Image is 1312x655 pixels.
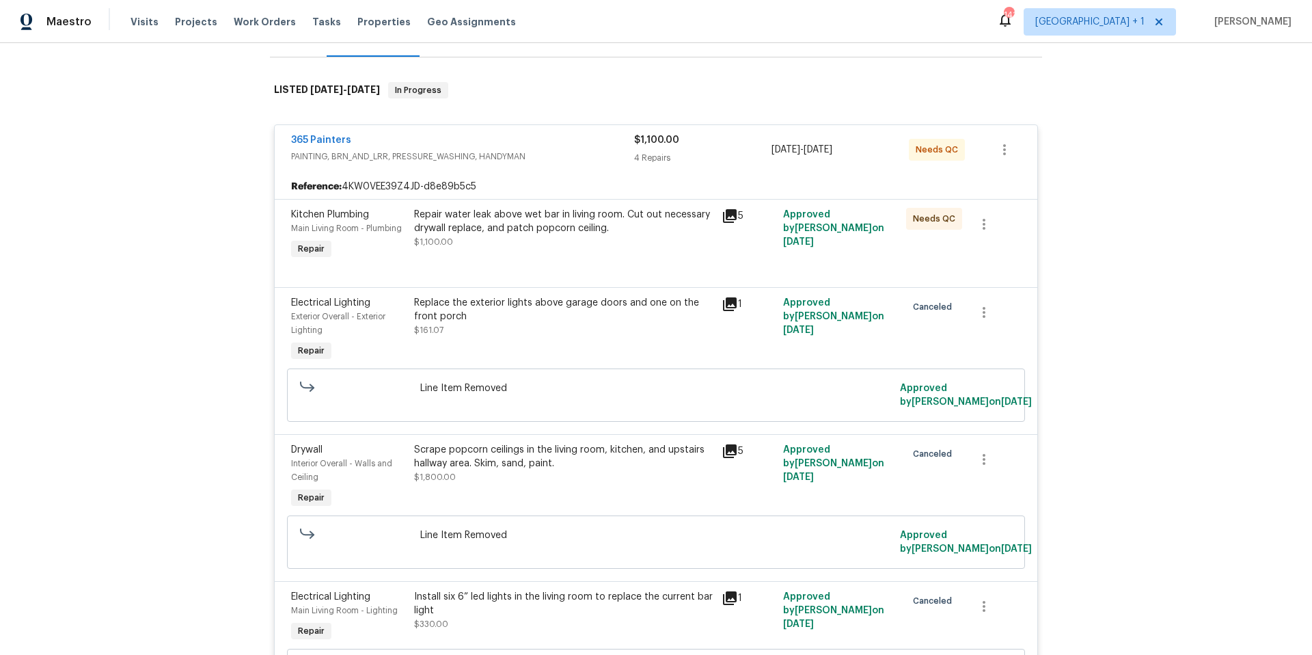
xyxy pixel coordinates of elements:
[414,238,453,246] span: $1,100.00
[1001,544,1032,554] span: [DATE]
[722,296,775,312] div: 1
[234,15,296,29] span: Work Orders
[291,135,351,145] a: 365 Painters
[900,531,1032,554] span: Approved by [PERSON_NAME] on
[771,143,832,157] span: -
[357,15,411,29] span: Properties
[722,208,775,224] div: 5
[771,145,800,155] span: [DATE]
[414,443,713,470] div: Scrape popcorn ceilings in the living room, kitchen, and upstairs hallway area. Skim, sand, paint.
[310,85,380,94] span: -
[420,529,892,542] span: Line Item Removed
[916,143,963,157] span: Needs QC
[420,382,892,395] span: Line Item Removed
[292,624,330,638] span: Repair
[270,68,1042,112] div: LISTED [DATE]-[DATE]In Progress
[131,15,159,29] span: Visits
[414,473,456,481] span: $1,800.00
[175,15,217,29] span: Projects
[292,344,330,358] span: Repair
[292,491,330,505] span: Repair
[46,15,92,29] span: Maestro
[913,212,961,226] span: Needs QC
[291,150,634,163] span: PAINTING, BRN_AND_LRR, PRESSURE_WASHING, HANDYMAN
[414,208,713,235] div: Repair water leak above wet bar in living room. Cut out necessary drywall replace, and patch popc...
[291,210,369,219] span: Kitchen Plumbing
[722,590,775,606] div: 1
[913,300,957,314] span: Canceled
[310,85,343,94] span: [DATE]
[291,298,370,308] span: Electrical Lighting
[634,135,679,145] span: $1,100.00
[291,445,323,455] span: Drywall
[783,592,884,629] span: Approved by [PERSON_NAME] on
[1035,15,1145,29] span: [GEOGRAPHIC_DATA] + 1
[783,445,884,482] span: Approved by [PERSON_NAME] on
[804,145,832,155] span: [DATE]
[291,592,370,602] span: Electrical Lighting
[913,447,957,461] span: Canceled
[1004,8,1013,22] div: 141
[274,82,380,98] h6: LISTED
[275,174,1037,199] div: 4KW0VEE39Z4JD-d8e89b5c5
[427,15,516,29] span: Geo Assignments
[291,224,402,232] span: Main Living Room - Plumbing
[1001,397,1032,407] span: [DATE]
[783,325,814,335] span: [DATE]
[722,443,775,459] div: 5
[900,384,1032,407] span: Approved by [PERSON_NAME] on
[913,594,957,608] span: Canceled
[347,85,380,94] span: [DATE]
[783,210,884,247] span: Approved by [PERSON_NAME] on
[291,606,398,615] span: Main Living Room - Lighting
[389,83,447,97] span: In Progress
[783,619,814,629] span: [DATE]
[783,298,884,335] span: Approved by [PERSON_NAME] on
[1209,15,1291,29] span: [PERSON_NAME]
[634,151,771,165] div: 4 Repairs
[292,242,330,256] span: Repair
[783,472,814,482] span: [DATE]
[414,326,443,334] span: $161.07
[291,459,392,481] span: Interior Overall - Walls and Ceiling
[783,237,814,247] span: [DATE]
[414,590,713,617] div: Install six 6” led lights in the living room to replace the current bar light
[414,296,713,323] div: Replace the exterior lights above garage doors and one on the front porch
[291,312,385,334] span: Exterior Overall - Exterior Lighting
[312,17,341,27] span: Tasks
[291,180,342,193] b: Reference:
[414,620,448,628] span: $330.00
